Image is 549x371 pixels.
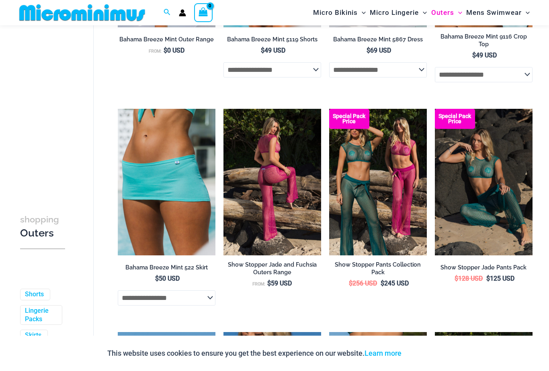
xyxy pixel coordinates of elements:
a: OutersMenu ToggleMenu Toggle [429,2,464,23]
a: Show Stopper Jade Pants Pack [435,264,533,274]
span: $ [155,275,159,282]
a: Shorts [25,290,44,299]
span: Micro Bikinis [313,2,358,23]
h2: Bahama Breeze Mint Outer Range [118,36,215,43]
iframe: TrustedSite Certified [20,27,92,188]
a: Collection Pack (6) Collection Pack BCollection Pack B [329,109,427,255]
span: Micro Lingerie [370,2,419,23]
span: Menu Toggle [358,2,366,23]
bdi: 69 USD [367,47,391,54]
a: Bahama Breeze Mint 9116 Crop Top [435,33,533,51]
span: $ [349,279,352,287]
span: From: [149,49,162,54]
bdi: 49 USD [261,47,285,54]
p: This website uses cookies to ensure you get the best experience on our website. [107,347,402,359]
span: From: [252,281,265,287]
img: MM SHOP LOGO FLAT [16,4,148,22]
h3: Outers [20,212,65,240]
a: Bahama Breeze Mint 522 Skirt [118,264,215,274]
a: Bahama Breeze Mint Outer Range [118,36,215,46]
a: Show Stopper Jade and Fuchsia Outers Range [223,261,321,279]
a: Bahama Breeze Mint 5867 Dress [329,36,427,46]
bdi: 49 USD [472,51,497,59]
a: Search icon link [164,8,171,18]
h2: Bahama Breeze Mint 9116 Crop Top [435,33,533,48]
span: $ [267,279,271,287]
bdi: 59 USD [267,279,292,287]
span: Outers [431,2,454,23]
img: Show Stopper Fuchsia 366 Top 5007 pants 03 [223,109,321,255]
img: Bahama Breeze Mint 522 Skirt 01 [118,109,215,255]
a: Bahama Breeze Mint 5119 Shorts [223,36,321,46]
bdi: 0 USD [164,47,184,54]
a: Micro LingerieMenu ToggleMenu Toggle [368,2,429,23]
a: Account icon link [179,9,186,16]
span: Menu Toggle [454,2,462,23]
a: Show Stopper Jade 366 Top 5007 pants 03Show Stopper Fuchsia 366 Top 5007 pants 03Show Stopper Fuc... [223,109,321,255]
bdi: 50 USD [155,275,180,282]
img: Collection Pack (6) [329,109,427,255]
button: Accept [408,344,442,363]
bdi: 256 USD [349,279,377,287]
a: View Shopping Cart, empty [194,3,213,22]
span: $ [472,51,476,59]
b: Special Pack Price [329,114,369,124]
bdi: 125 USD [486,275,514,282]
b: Special Pack Price [435,114,475,124]
h2: Bahama Breeze Mint 5867 Dress [329,36,427,43]
span: Menu Toggle [522,2,530,23]
h2: Show Stopper Jade Pants Pack [435,264,533,271]
bdi: 245 USD [381,279,409,287]
a: Show Stopper Pants Collection Pack [329,261,427,279]
img: Show Stopper Jade 366 Top 5007 pants 08 [435,109,533,255]
bdi: 128 USD [455,275,483,282]
span: $ [261,47,264,54]
span: Menu Toggle [419,2,427,23]
a: Skirts [25,332,41,340]
h2: Show Stopper Jade and Fuchsia Outers Range [223,261,321,276]
span: shopping [20,214,59,224]
span: $ [164,47,167,54]
span: Mens Swimwear [466,2,522,23]
a: Mens SwimwearMenu ToggleMenu Toggle [464,2,532,23]
a: Lingerie Packs [25,307,56,324]
a: Bahama Breeze Mint 522 Skirt 01Bahama Breeze Mint 522 Skirt 02Bahama Breeze Mint 522 Skirt 02 [118,109,215,255]
h2: Bahama Breeze Mint 5119 Shorts [223,36,321,43]
a: Show Stopper Jade 366 Top 5007 pants 08 Show Stopper Jade 366 Top 5007 pants 05Show Stopper Jade ... [435,109,533,255]
a: Micro BikinisMenu ToggleMenu Toggle [311,2,368,23]
h2: Show Stopper Pants Collection Pack [329,261,427,276]
nav: Site Navigation [310,1,533,24]
span: $ [367,47,370,54]
span: $ [455,275,458,282]
span: $ [486,275,490,282]
h2: Bahama Breeze Mint 522 Skirt [118,264,215,271]
span: $ [381,279,384,287]
a: Learn more [365,349,402,357]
